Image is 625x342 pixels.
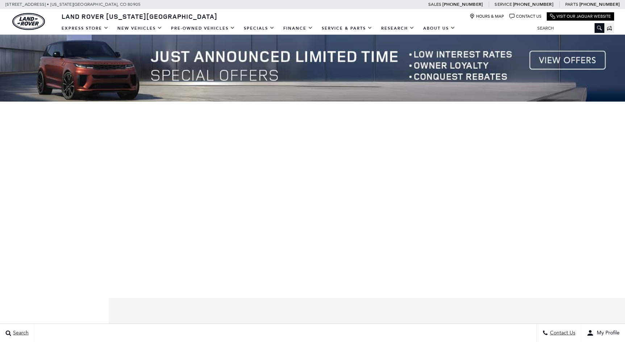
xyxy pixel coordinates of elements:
[239,22,279,35] a: Specials
[62,12,217,21] span: Land Rover [US_STATE][GEOGRAPHIC_DATA]
[57,22,113,35] a: EXPRESS STORE
[470,14,504,19] a: Hours & Map
[442,1,483,7] a: [PHONE_NUMBER]
[377,22,419,35] a: Research
[513,1,553,7] a: [PHONE_NUMBER]
[548,330,575,336] span: Contact Us
[509,14,541,19] a: Contact Us
[532,24,604,33] input: Search
[581,324,625,342] button: user-profile-menu
[11,330,29,336] span: Search
[12,13,45,30] img: Land Rover
[317,22,377,35] a: Service & Parts
[594,330,620,336] span: My Profile
[495,2,512,7] span: Service
[12,13,45,30] a: land-rover
[579,1,620,7] a: [PHONE_NUMBER]
[419,22,460,35] a: About Us
[57,12,222,21] a: Land Rover [US_STATE][GEOGRAPHIC_DATA]
[428,2,441,7] span: Sales
[57,22,460,35] nav: Main Navigation
[550,14,611,19] a: Visit Our Jaguar Website
[5,2,141,7] a: [STREET_ADDRESS] • [US_STATE][GEOGRAPHIC_DATA], CO 80905
[279,22,317,35] a: Finance
[167,22,239,35] a: Pre-Owned Vehicles
[113,22,167,35] a: New Vehicles
[565,2,578,7] span: Parts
